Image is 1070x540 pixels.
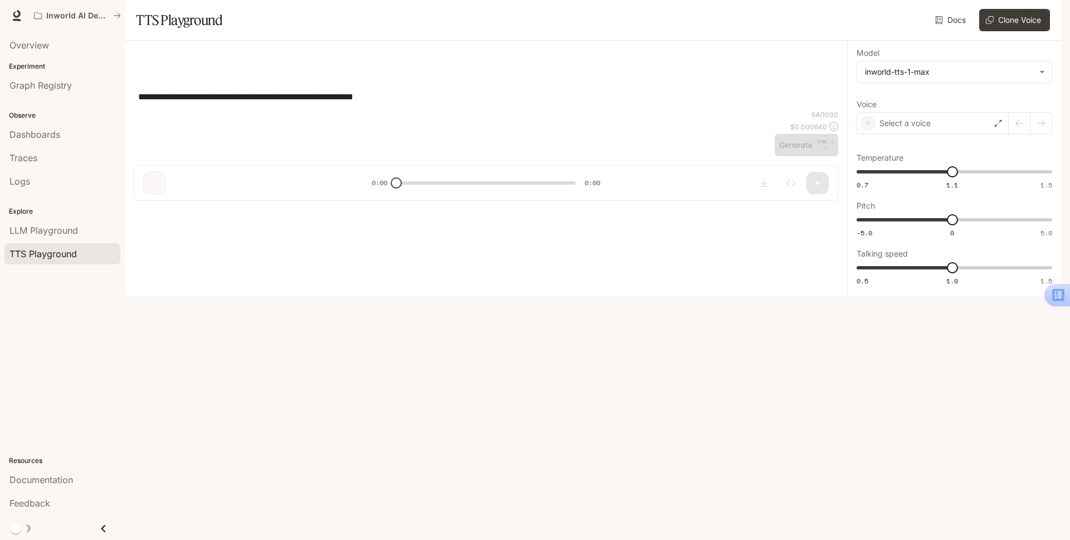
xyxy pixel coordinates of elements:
button: All workspaces [29,4,126,27]
a: Docs [933,9,970,31]
p: Talking speed [857,250,908,258]
p: $ 0.000640 [790,122,827,132]
span: -5.0 [857,228,872,238]
button: Clone Voice [979,9,1050,31]
span: 1.5 [1040,276,1052,286]
span: 5.0 [1040,228,1052,238]
span: 0 [950,228,954,238]
p: Model [857,49,879,57]
p: Temperature [857,154,903,162]
span: 1.1 [946,180,958,190]
h1: TTS Playground [136,9,222,31]
div: inworld-tts-1-max [865,66,1034,78]
span: 1.0 [946,276,958,286]
span: 1.5 [1040,180,1052,190]
p: Voice [857,100,877,108]
p: Pitch [857,202,875,210]
p: Inworld AI Demos [46,11,109,21]
span: 0.5 [857,276,868,286]
p: 64 / 1000 [811,110,838,119]
p: Select a voice [879,118,931,129]
span: 0.7 [857,180,868,190]
div: inworld-tts-1-max [857,61,1052,83]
